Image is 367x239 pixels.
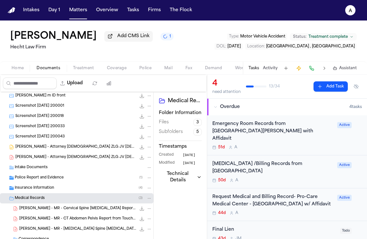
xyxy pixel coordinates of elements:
h1: [PERSON_NAME] [10,31,97,42]
span: 4 task s [349,104,362,110]
button: Technical Details [159,171,202,184]
button: Activity [263,66,278,71]
button: Download Sam m ID front [139,93,145,99]
img: Finch Logo [8,7,15,13]
span: Status: [293,34,306,39]
span: 5 [193,128,202,136]
span: [DATE] [227,45,241,48]
button: Download S. Maldonado - Attorney Employment Contract ZLG JV Contract - signed [139,154,145,161]
div: need attention [212,89,241,95]
button: Add Task [281,64,290,73]
span: A [235,178,238,183]
span: 51d [218,145,225,150]
span: Demand [205,66,222,71]
span: ( 4 ) [139,186,143,190]
span: Files [159,119,169,126]
span: 50d [218,178,226,183]
button: Overview [94,4,121,16]
button: Edit Location: Austin , TX [245,43,357,50]
button: Intakes [20,4,42,16]
button: Day 1 [46,4,63,16]
button: Firms [145,4,163,16]
span: Fax [185,66,192,71]
span: Intake Documents [15,165,48,170]
button: Assistant [333,66,357,71]
div: Emergency Room Records from [GEOGRAPHIC_DATA][PERSON_NAME] with Affidavit [212,120,333,142]
span: Screenshot [DATE] 200001 [15,103,64,109]
span: 44d [218,210,226,216]
button: Download Screenshot 2025-04-24 200018 [139,113,145,119]
button: Download S. Maldonado - MR - Cervical Spine MRI Report from Touchstone Medical Imaging - 5.14.25 [139,205,145,212]
span: Treatment [73,66,94,71]
button: [DATE] [183,152,202,158]
button: Download S. Maldonado - MR - CT Abdomen Pelvis Report from Touchstone Medical Imaging - 5.14.25 [139,216,145,222]
button: Download Screenshot 2025-04-24 200033 [139,123,145,130]
span: Documents [37,66,60,71]
div: Request Medical and Billing Record- Pro-Care Medical Center - [GEOGRAPHIC_DATA] w/ Affidavit [212,194,333,208]
span: Screenshot [DATE] 200033 [15,124,65,129]
span: Modified [159,161,175,166]
span: Screenshot [DATE] 200043 [15,134,65,140]
span: Active [337,162,352,168]
span: [PERSON_NAME] - MR - Cervical Spine [MEDICAL_DATA] Report from Touchstone Medical Imaging - [DATE] [19,206,136,211]
span: [PERSON_NAME] - Attorney [DEMOGRAPHIC_DATA] ZLG JV [DEMOGRAPHIC_DATA] - signed [15,155,136,160]
span: Workspaces [235,66,260,71]
h3: Technical Details [159,171,197,184]
span: [PERSON_NAME] - MR - CT Abdomen Pelvis Report from Touchstone Medical Imaging - [DATE] [19,216,136,222]
span: [GEOGRAPHIC_DATA] , [GEOGRAPHIC_DATA] [266,45,355,48]
button: Hide completed tasks (⌘⇧H) [350,81,362,92]
span: [PERSON_NAME] m ID front [15,93,66,99]
span: Active [337,195,352,201]
button: Download S. Maldonado - Attorney Employment Contract ZLG JV Contract [139,144,145,150]
button: Matters [67,4,90,16]
span: Overdue [220,104,240,110]
span: Insurance Information [15,185,54,191]
span: Coverage [107,66,126,71]
button: Add CMS Link [104,31,153,41]
span: Screenshot [DATE] 200018 [15,114,64,119]
span: Location : [247,45,265,48]
button: [DATE] [183,161,202,166]
div: Open task: Radiology /Billing Records from St. David's Medical Center [207,155,367,188]
button: Upload [57,78,86,89]
button: Edit DOL: 2025-04-08 [215,43,243,50]
div: Open task: Emergency Room Records from St. David's Medical Center with Affidavit [207,115,367,155]
span: Created [159,152,174,158]
span: A [234,145,237,150]
button: Download Screenshot 2025-04-24 200001 [139,103,145,109]
span: Motor Vehicle Accident [240,35,285,38]
span: Add CMS Link [117,33,150,39]
button: Change status from Treatment complete [290,33,357,41]
span: Active [337,122,352,128]
button: Overdue4tasks [207,99,367,115]
span: ( 3 ) [139,196,143,200]
span: ( 1 ) [139,176,143,179]
span: 3 [193,119,202,126]
span: Treatment complete [308,34,348,39]
span: 13 / 34 [269,84,280,89]
span: 1 [169,34,171,39]
span: [DATE] [183,161,195,166]
button: Make a Call [307,64,316,73]
div: 4 [212,78,241,89]
h3: Folder Information [159,110,202,116]
button: 1 active task [160,33,174,40]
button: The Flock [167,4,195,16]
button: Tasks [249,66,259,71]
span: Home [12,66,24,71]
span: Mail [164,66,173,71]
button: Create Immediate Task [294,64,303,73]
span: A [235,210,238,216]
button: Tasks [125,4,142,16]
a: Home [8,7,15,13]
span: Assistant [339,66,357,71]
span: DOL : [216,45,226,48]
h2: Hecht Law Firm [10,44,174,51]
span: [DATE] [183,152,195,158]
button: Add Task [314,81,348,92]
span: Type : [229,35,239,38]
